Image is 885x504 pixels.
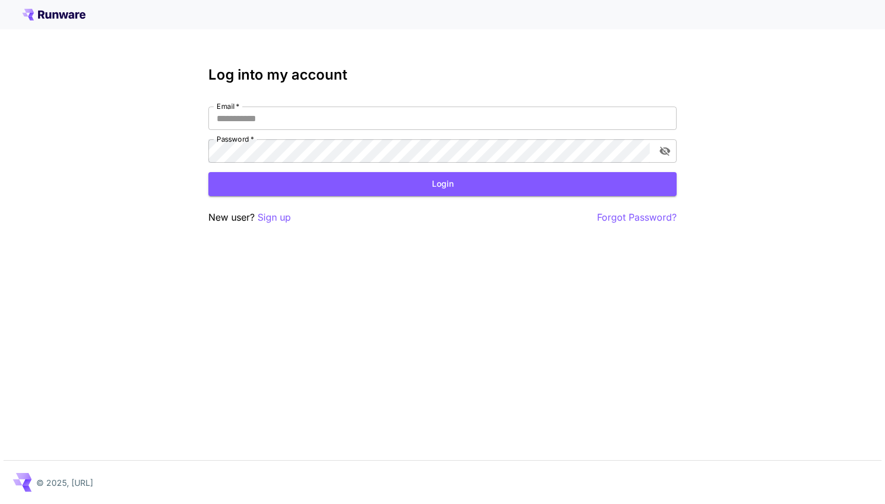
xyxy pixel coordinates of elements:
[208,172,677,196] button: Login
[597,210,677,225] button: Forgot Password?
[217,134,254,144] label: Password
[217,101,239,111] label: Email
[208,210,291,225] p: New user?
[654,140,675,162] button: toggle password visibility
[208,67,677,83] h3: Log into my account
[36,476,93,489] p: © 2025, [URL]
[258,210,291,225] button: Sign up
